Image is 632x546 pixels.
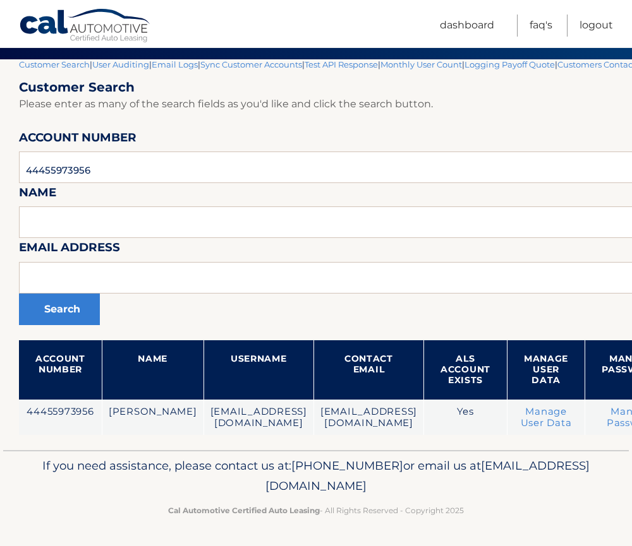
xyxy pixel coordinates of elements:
[22,456,610,496] p: If you need assistance, please contact us at: or email us at
[507,340,585,400] th: Manage User Data
[19,294,100,325] button: Search
[92,59,149,69] a: User Auditing
[291,458,403,473] span: [PHONE_NUMBER]
[265,458,590,493] span: [EMAIL_ADDRESS][DOMAIN_NAME]
[152,59,198,69] a: Email Logs
[440,15,494,37] a: Dashboard
[380,59,462,69] a: Monthly User Count
[313,340,423,400] th: Contact Email
[424,340,507,400] th: ALS Account Exists
[19,183,56,206] label: Name
[168,506,320,515] strong: Cal Automotive Certified Auto Leasing
[19,59,90,69] a: Customer Search
[102,400,204,436] td: [PERSON_NAME]
[313,400,423,436] td: [EMAIL_ADDRESS][DOMAIN_NAME]
[465,59,555,69] a: Logging Payoff Quote
[200,59,302,69] a: Sync Customer Accounts
[204,340,313,400] th: Username
[22,504,610,517] p: - All Rights Reserved - Copyright 2025
[19,8,152,45] a: Cal Automotive
[19,400,102,436] td: 44455973956
[19,238,120,261] label: Email Address
[521,406,572,429] a: Manage User Data
[204,400,313,436] td: [EMAIL_ADDRESS][DOMAIN_NAME]
[580,15,613,37] a: Logout
[305,59,378,69] a: Test API Response
[424,400,507,436] td: Yes
[19,128,137,151] label: Account Number
[102,340,204,400] th: Name
[19,340,102,400] th: Account Number
[530,15,552,37] a: FAQ's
